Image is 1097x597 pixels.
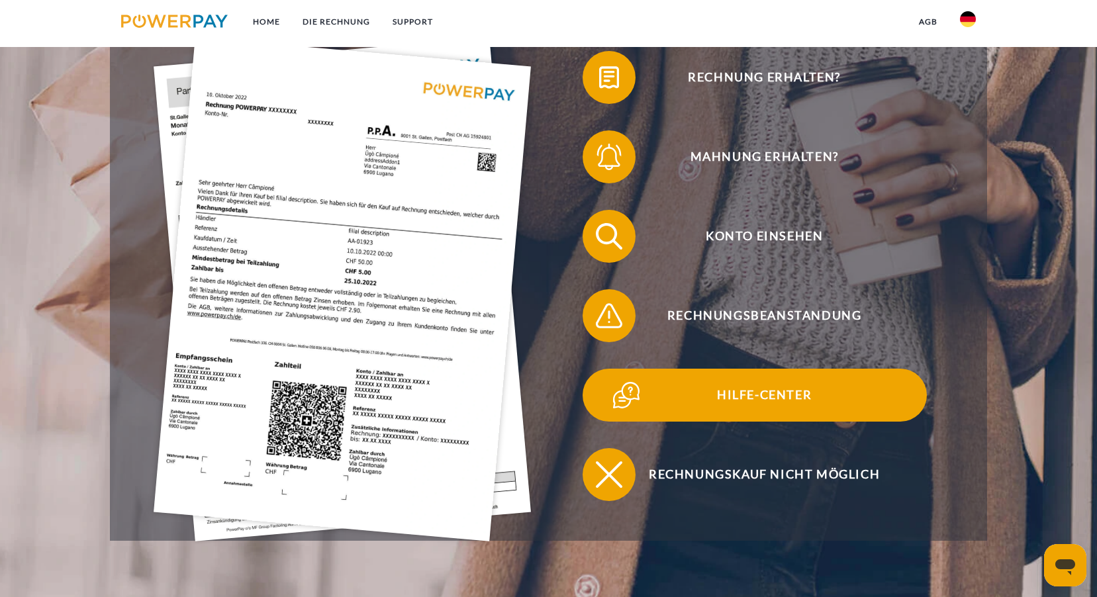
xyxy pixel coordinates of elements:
[583,369,927,422] button: Hilfe-Center
[583,130,927,183] button: Mahnung erhalten?
[960,11,976,27] img: de
[593,299,626,332] img: qb_warning.svg
[593,61,626,94] img: qb_bill.svg
[121,15,228,28] img: logo-powerpay.svg
[602,289,926,342] span: Rechnungsbeanstandung
[908,10,949,34] a: agb
[593,458,626,491] img: qb_close.svg
[593,140,626,173] img: qb_bell.svg
[381,10,444,34] a: SUPPORT
[1044,544,1086,586] iframe: Schaltfläche zum Öffnen des Messaging-Fensters
[583,289,927,342] button: Rechnungsbeanstandung
[602,448,926,501] span: Rechnungskauf nicht möglich
[583,51,927,104] button: Rechnung erhalten?
[291,10,381,34] a: DIE RECHNUNG
[602,130,926,183] span: Mahnung erhalten?
[583,448,927,501] button: Rechnungskauf nicht möglich
[610,379,643,412] img: qb_help.svg
[242,10,291,34] a: Home
[602,369,926,422] span: Hilfe-Center
[593,220,626,253] img: qb_search.svg
[583,210,927,263] button: Konto einsehen
[602,210,926,263] span: Konto einsehen
[154,37,531,541] img: single_invoice_powerpay_de.jpg
[602,51,926,104] span: Rechnung erhalten?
